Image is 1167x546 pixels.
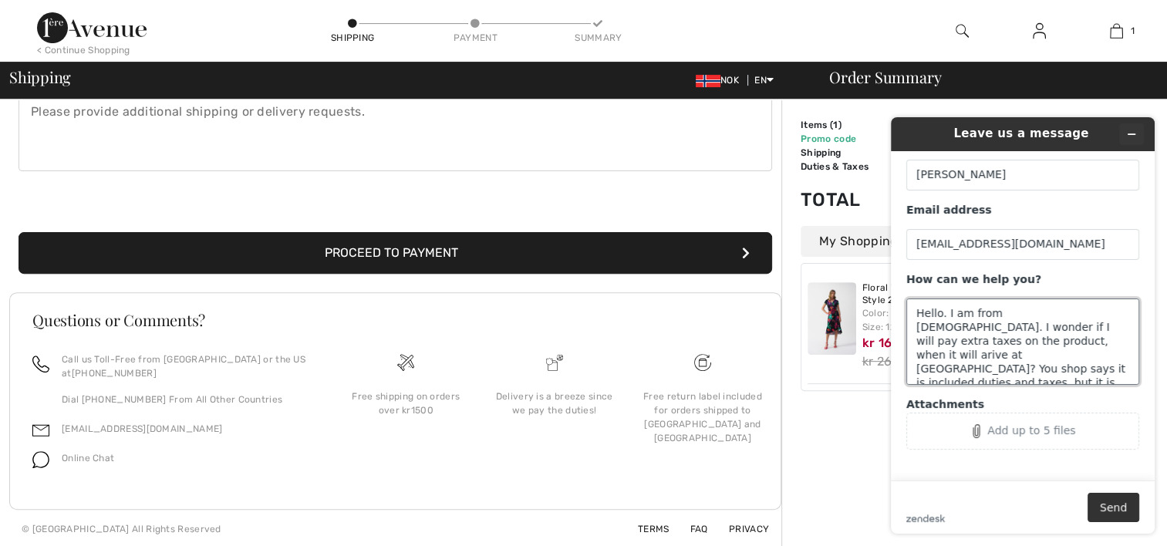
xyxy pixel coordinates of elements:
a: 1 [1078,22,1154,40]
a: Floral V-Neck Midi Dress Style 251011 [862,282,1026,306]
img: Floral V-Neck Midi Dress Style 251011 [808,282,856,355]
a: [EMAIL_ADDRESS][DOMAIN_NAME] [62,423,222,434]
div: Free shipping on orders over kr1500 [344,389,467,417]
p: Call us Toll-Free from [GEOGRAPHIC_DATA] or the US at [62,352,313,380]
div: Summary [575,31,621,45]
div: < Continue Shopping [37,43,130,57]
td: Total [801,174,899,226]
td: Items ( ) [801,118,899,132]
a: Sign In [1020,22,1058,41]
img: Delivery is a breeze since we pay the duties! [546,354,563,371]
img: Free shipping on orders over kr1500 [694,354,711,371]
span: 1 [833,120,838,130]
td: Shipping [801,146,899,160]
p: Dial [PHONE_NUMBER] From All Other Countries [62,393,313,406]
div: Shipping [329,31,376,45]
span: EN [754,75,774,86]
img: Free shipping on orders over kr1500 [397,354,414,371]
span: kr 1619 [862,335,906,350]
img: chat [32,451,49,468]
a: Terms [619,524,670,534]
div: © [GEOGRAPHIC_DATA] All Rights Reserved [22,522,221,536]
span: Shipping [9,69,71,85]
img: search the website [956,22,969,40]
div: Payment [452,31,498,45]
div: Order Summary [811,69,1158,85]
img: My Info [1033,22,1046,40]
img: call [32,356,49,372]
iframe: Find more information here [879,105,1167,546]
td: Duties & Taxes [801,160,899,174]
s: kr 2699 [862,354,906,369]
a: Privacy [710,524,769,534]
div: My Shopping Bag (1 Item) [801,226,1032,257]
td: Promo code [801,132,899,146]
div: Delivery is a breeze since we pay the duties! [492,389,616,417]
img: My Bag [1110,22,1123,40]
span: NOK [696,75,745,86]
div: Color: Black/Multi Size: 12 [862,306,1026,334]
a: [PHONE_NUMBER] [72,368,157,379]
span: Help [35,11,66,25]
img: 1ère Avenue [37,12,147,43]
button: Proceed to Payment [19,232,772,274]
h3: Questions or Comments? [32,312,758,328]
div: Free return label included for orders shipped to [GEOGRAPHIC_DATA] and [GEOGRAPHIC_DATA] [641,389,764,445]
img: email [32,422,49,439]
a: FAQ [672,524,708,534]
span: 1 [1131,24,1135,38]
img: Norwegian Krone [696,75,720,87]
span: Online Chat [62,453,114,463]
